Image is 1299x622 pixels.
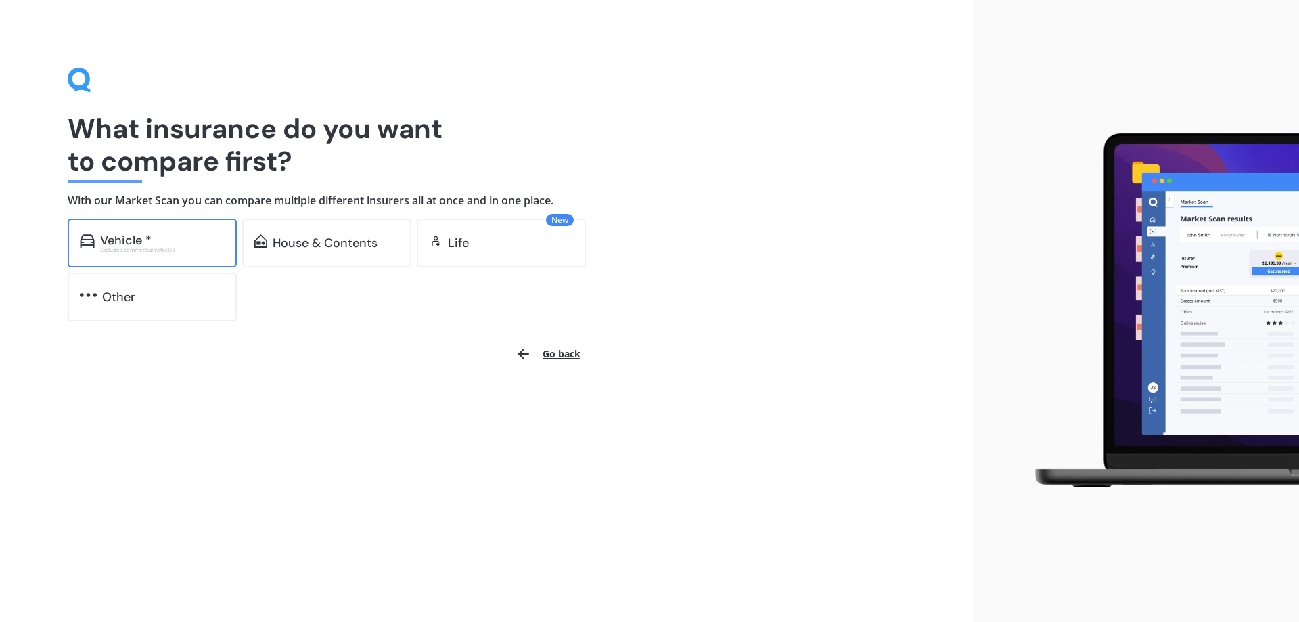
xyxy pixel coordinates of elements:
[100,234,152,247] div: Vehicle *
[68,194,907,208] h4: With our Market Scan you can compare multiple different insurers all at once and in one place.
[100,247,225,252] div: Excludes commercial vehicles
[507,338,589,370] button: Go back
[448,236,469,250] div: Life
[254,234,267,248] img: home-and-contents.b802091223b8502ef2dd.svg
[273,236,378,250] div: House & Contents
[1016,125,1299,497] img: laptop.webp
[80,288,97,302] img: other.81dba5aafe580aa69f38.svg
[546,214,574,226] span: New
[80,234,95,248] img: car.f15378c7a67c060ca3f3.svg
[68,112,907,177] h1: What insurance do you want to compare first?
[102,290,135,304] div: Other
[429,234,442,248] img: life.f720d6a2d7cdcd3ad642.svg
